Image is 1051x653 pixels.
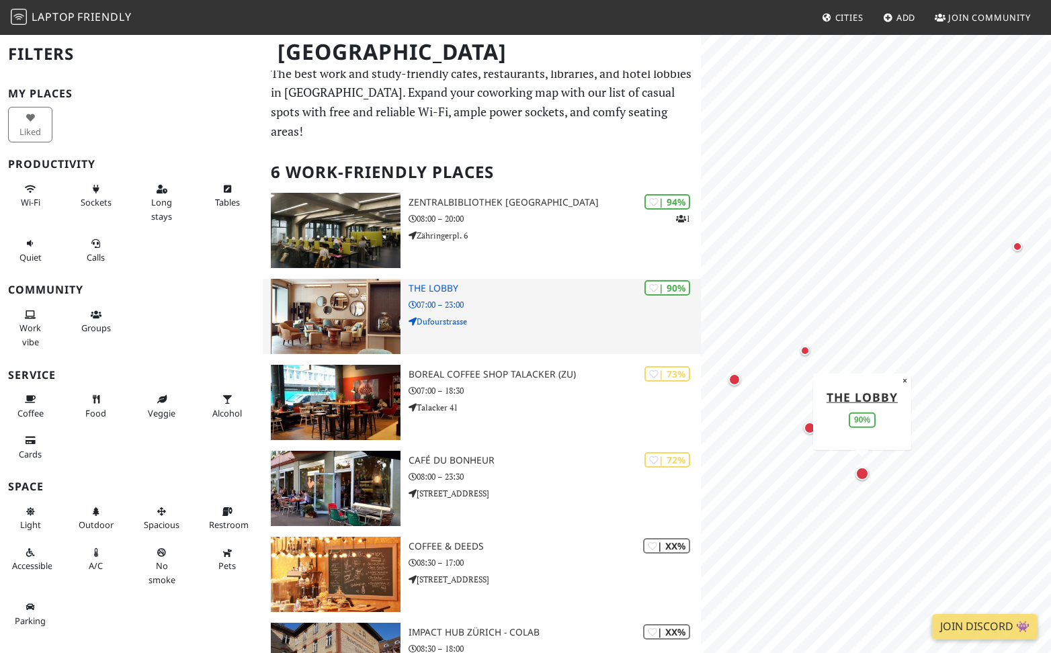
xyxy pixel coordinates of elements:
span: Accessible [12,560,52,572]
button: A/C [74,541,118,577]
p: Dufourstrasse [409,315,700,328]
a: THE LOBBY [827,388,898,404]
h3: Zentralbibliothek [GEOGRAPHIC_DATA] [409,197,700,208]
h3: Productivity [8,158,255,171]
div: 90% [849,412,876,427]
div: | XX% [643,624,690,640]
span: Spacious [144,519,179,531]
div: Map marker [797,343,813,359]
button: Cards [8,429,52,465]
button: Groups [74,304,118,339]
img: THE LOBBY [271,279,401,354]
p: 07:00 – 23:00 [409,298,700,311]
span: Smoke free [149,560,175,585]
span: Quiet [19,251,42,263]
div: | 90% [644,280,690,296]
p: The best work and study-friendly cafes, restaurants, libraries, and hotel lobbies in [GEOGRAPHIC_... [271,64,693,141]
h3: My Places [8,87,255,100]
button: Food [74,388,118,424]
h3: Coffee & Deeds [409,541,700,552]
span: Friendly [77,9,131,24]
p: 08:00 – 20:00 [409,212,700,225]
span: Veggie [148,407,175,419]
p: 07:00 – 18:30 [409,384,700,397]
button: Alcohol [205,388,249,424]
a: LaptopFriendly LaptopFriendly [11,6,132,30]
button: Accessible [8,541,52,577]
h3: Boreal Coffee Shop Talacker (ZU) [409,369,700,380]
p: 08:00 – 23:30 [409,470,700,483]
h1: [GEOGRAPHIC_DATA] [267,34,698,71]
span: Laptop [32,9,75,24]
button: Restroom [205,500,249,536]
span: Outdoor area [79,519,114,531]
a: Café du Bonheur | 72% Café du Bonheur 08:00 – 23:30 [STREET_ADDRESS] [263,451,701,526]
span: Cities [835,11,864,24]
span: Credit cards [19,448,42,460]
span: Group tables [81,322,111,334]
button: Veggie [140,388,184,424]
span: People working [19,322,41,347]
button: Calls [74,232,118,268]
a: Coffee & Deeds | XX% Coffee & Deeds 08:30 – 17:00 [STREET_ADDRESS] [263,537,701,612]
button: Wi-Fi [8,178,52,214]
div: Map marker [853,464,872,483]
div: | 73% [644,366,690,382]
p: [STREET_ADDRESS] [409,487,700,500]
button: Spacious [140,500,184,536]
h2: 6 Work-Friendly Places [271,152,693,193]
span: Food [85,407,106,419]
span: Video/audio calls [87,251,105,263]
span: Pet friendly [218,560,236,572]
img: LaptopFriendly [11,9,27,25]
p: 08:30 – 17:00 [409,556,700,569]
h3: Community [8,284,255,296]
p: 1 [676,212,690,225]
img: Coffee & Deeds [271,537,401,612]
button: Long stays [140,178,184,227]
button: Close popup [898,373,911,388]
button: Pets [205,541,249,577]
h3: THE LOBBY [409,283,700,294]
span: Add [896,11,916,24]
h3: Café du Bonheur [409,455,700,466]
p: Talacker 41 [409,401,700,414]
span: Air conditioned [89,560,103,572]
a: Zentralbibliothek Zürich | 94% 1 Zentralbibliothek [GEOGRAPHIC_DATA] 08:00 – 20:00 Zähringerpl. 6 [263,193,701,268]
span: Work-friendly tables [215,196,240,208]
h3: Space [8,480,255,493]
h2: Filters [8,34,255,75]
span: Join Community [948,11,1031,24]
h3: Impact Hub Zürich - Colab [409,627,700,638]
div: | XX% [643,538,690,554]
img: Boreal Coffee Shop Talacker (ZU) [271,365,401,440]
span: Stable Wi-Fi [21,196,40,208]
p: [STREET_ADDRESS] [409,573,700,586]
span: Restroom [209,519,249,531]
div: Map marker [801,419,818,437]
h3: Service [8,369,255,382]
a: THE LOBBY | 90% THE LOBBY 07:00 – 23:00 Dufourstrasse [263,279,701,354]
a: Join Community [929,5,1036,30]
div: | 94% [644,194,690,210]
button: Coffee [8,388,52,424]
button: Quiet [8,232,52,268]
a: Boreal Coffee Shop Talacker (ZU) | 73% Boreal Coffee Shop Talacker (ZU) 07:00 – 18:30 Talacker 41 [263,365,701,440]
span: Parking [15,615,46,627]
button: Sockets [74,178,118,214]
button: Tables [205,178,249,214]
button: Outdoor [74,500,118,536]
a: Join Discord 👾 [932,614,1038,640]
div: Map marker [1009,238,1025,255]
span: Power sockets [81,196,112,208]
span: Coffee [17,407,44,419]
img: Zentralbibliothek Zürich [271,193,401,268]
div: Map marker [726,371,743,388]
a: Cities [816,5,869,30]
span: Natural light [20,519,41,531]
p: Zähringerpl. 6 [409,229,700,242]
img: Café du Bonheur [271,451,401,526]
button: Light [8,500,52,536]
button: Parking [8,596,52,632]
button: Work vibe [8,304,52,353]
